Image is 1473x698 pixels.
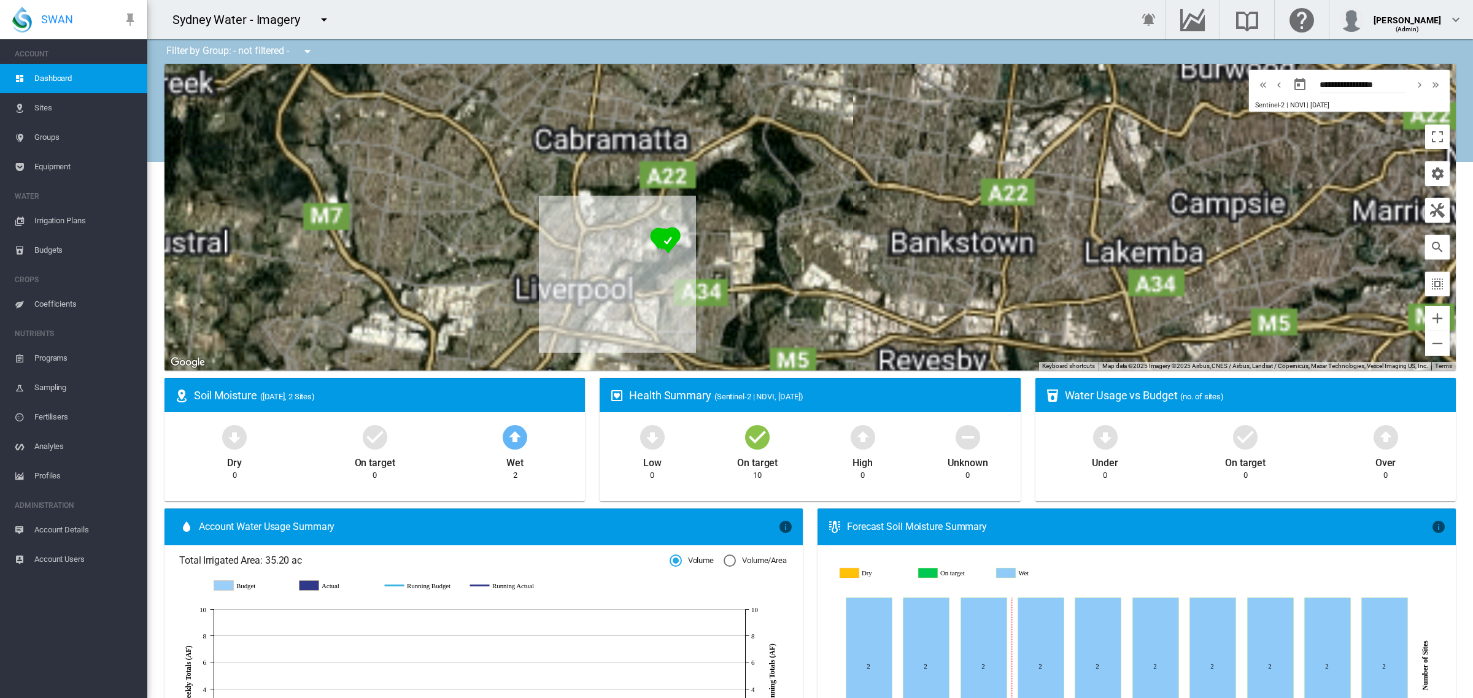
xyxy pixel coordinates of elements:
[1448,12,1463,27] md-icon: icon-chevron-down
[199,606,206,613] tspan: 10
[1371,422,1401,451] md-icon: icon-arrow-up-bold-circle
[1428,77,1444,92] button: icon-chevron-double-right
[15,44,137,64] span: ACCOUNT
[655,227,682,259] div: NDVI: Liverpool SHA6
[15,186,137,206] span: WATER
[609,388,624,403] md-icon: icon-heart-box-outline
[513,470,517,481] div: 2
[1102,362,1428,369] span: Map data ©2025 Imagery ©2025 Airbus, CNES / Airbus, Landsat / Copernicus, Maxar Technologies, Vex...
[643,451,662,470] div: Low
[1339,7,1364,32] img: profile.jpg
[260,392,315,401] span: ([DATE], 2 Sites)
[847,520,1431,534] div: Forecast Soil Moisture Summary
[1232,12,1262,27] md-icon: Search the knowledge base
[860,470,865,481] div: 0
[373,470,377,481] div: 0
[34,64,137,93] span: Dashboard
[179,554,670,567] span: Total Irrigated Area: 35.20 ac
[203,659,207,666] tspan: 6
[168,355,208,370] a: Open this area in Google Maps (opens a new window)
[670,555,714,567] md-radio-button: Volume
[1178,12,1207,27] md-icon: Go to the Data Hub
[1180,392,1224,401] span: (no. of sites)
[34,373,137,402] span: Sampling
[233,470,237,481] div: 0
[999,568,1069,580] g: Wet
[1092,451,1118,470] div: Under
[1255,77,1271,92] button: icon-chevron-double-left
[214,580,287,591] g: Budget
[199,520,778,534] span: Account Water Usage Summary
[1435,362,1452,369] a: Terms
[1374,9,1441,21] div: [PERSON_NAME]
[1396,26,1420,33] span: (Admin)
[500,422,530,451] md-icon: icon-arrow-up-bold-circle
[1383,470,1388,481] div: 0
[1065,388,1446,403] div: Water Usage vs Budget
[1413,77,1426,92] md-icon: icon-chevron-right
[15,270,137,290] span: CROPS
[1375,451,1396,470] div: Over
[34,123,137,152] span: Groups
[1425,235,1450,259] button: icon-magnify
[638,422,667,451] md-icon: icon-arrow-down-bold-circle
[659,222,686,254] div: NDVI: Liverpool_SHA7
[840,568,910,580] g: Dry
[1243,470,1248,481] div: 0
[753,470,762,481] div: 10
[227,451,242,470] div: Dry
[852,451,873,470] div: High
[651,223,678,255] div: NDVI: Liverpool SHA3
[1429,77,1442,92] md-icon: icon-chevron-double-right
[123,12,137,27] md-icon: icon-pin
[34,152,137,182] span: Equipment
[751,686,755,693] tspan: 4
[34,206,137,236] span: Irrigation Plans
[1255,101,1305,109] span: Sentinel-2 | NDVI
[920,568,990,580] g: On target
[295,39,320,64] button: icon-menu-down
[751,606,758,613] tspan: 10
[15,496,137,515] span: ADMINISTRATION
[168,355,208,370] img: Google
[724,555,787,567] md-radio-button: Volume/Area
[1421,640,1429,690] tspan: Number of Sites
[203,632,207,640] tspan: 8
[965,470,970,481] div: 0
[360,422,390,451] md-icon: icon-checkbox-marked-circle
[203,686,207,693] tspan: 4
[1225,451,1266,470] div: On target
[714,392,803,401] span: (Sentinel-2 | NDVI, [DATE])
[506,451,524,470] div: Wet
[41,12,73,27] span: SWAN
[174,388,189,403] md-icon: icon-map-marker-radius
[645,223,672,255] div: NDVI: Liverpool_SHA1
[1288,72,1312,97] button: md-calendar
[34,515,137,545] span: Account Details
[648,223,675,255] div: NDVI: Liverpool SHA2
[953,422,983,451] md-icon: icon-minus-circle
[1307,101,1329,109] span: | [DATE]
[1142,12,1156,27] md-icon: icon-bell-ring
[1425,125,1450,149] button: Toggle fullscreen view
[34,432,137,461] span: Analytes
[1256,77,1270,92] md-icon: icon-chevron-double-left
[157,39,323,64] div: Filter by Group: - not filtered -
[179,520,194,534] md-icon: icon-water
[1272,77,1286,92] md-icon: icon-chevron-left
[1231,422,1260,451] md-icon: icon-checkbox-marked-circle
[317,12,331,27] md-icon: icon-menu-down
[1430,166,1445,181] md-icon: icon-cog
[751,659,755,666] tspan: 6
[737,451,778,470] div: On target
[1091,422,1120,451] md-icon: icon-arrow-down-bold-circle
[655,223,682,255] div: NDVI: Liverpool SHA5
[172,11,311,28] div: Sydney Water - Imagery
[1137,7,1161,32] button: icon-bell-ring
[15,324,137,343] span: NUTRIENTS
[948,451,988,470] div: Unknown
[827,520,842,534] md-icon: icon-thermometer-lines
[1287,12,1316,27] md-icon: Click here for help
[34,93,137,123] span: Sites
[1412,77,1428,92] button: icon-chevron-right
